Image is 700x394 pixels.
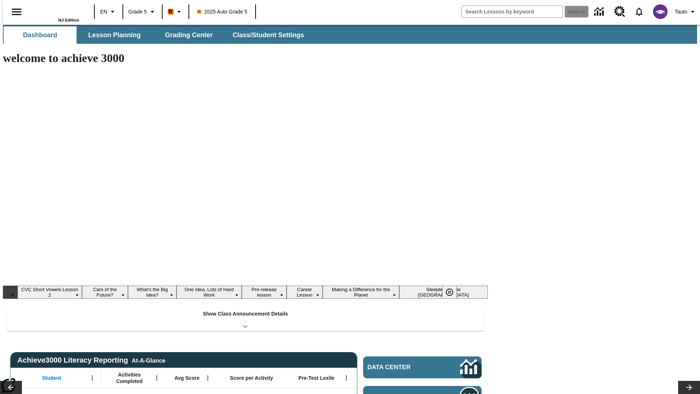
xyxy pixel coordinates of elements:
span: Score per Activity [230,375,273,381]
span: Class/Student Settings [233,31,304,39]
button: Open Menu [341,372,352,383]
button: Open Menu [151,372,162,383]
button: Open Menu [202,372,213,383]
a: Notifications [630,2,649,21]
button: Open Menu [87,372,98,383]
a: Data Center [363,356,482,378]
button: Grade: Grade 5, Select a grade [125,5,160,18]
button: Slide 1 CVC Short Vowels Lesson 2 [17,286,82,299]
span: NJ Edition [58,18,79,22]
span: Tauto [675,8,687,16]
div: At-A-Glance [132,356,165,364]
a: Resource Center, Will open in new tab [610,2,630,22]
span: Lesson Planning [88,31,141,39]
button: Slide 5 Pre-release lesson [242,286,287,299]
button: Slide 3 What's the Big Idea? [128,286,177,299]
span: Student [42,375,61,381]
span: Achieve3000 Literacy Reporting [17,356,166,364]
button: Slide 7 Making a Difference for the Planet [323,286,399,299]
div: Home [32,3,79,22]
button: Slide 2 Cars of the Future? [82,286,128,299]
a: Data Center [590,2,610,22]
button: Pause [442,286,457,299]
div: SubNavbar [3,25,697,44]
span: Activities Completed [105,371,153,385]
span: Data Center [367,364,436,371]
span: Grading Center [165,31,213,39]
button: Slide 4 One Idea, Lots of Hard Work [176,286,242,299]
span: B [169,7,172,16]
h1: welcome to achieve 3000 [3,51,488,65]
img: avatar image [653,4,668,19]
span: EN [100,8,107,16]
a: Home [32,3,79,18]
span: Avg Score [174,375,199,381]
button: Select a new avatar [649,2,672,21]
button: Slide 6 Career Lesson [287,286,323,299]
span: Grade 5 [128,8,147,16]
button: Language: EN, Select a language [97,5,120,18]
button: Class/Student Settings [227,26,310,44]
button: Lesson Planning [78,26,151,44]
div: Show Class Announcement Details [7,306,484,331]
button: Grading Center [152,26,225,44]
button: Boost Class color is orange. Change class color [165,5,186,18]
span: Dashboard [23,31,57,39]
button: Profile/Settings [672,5,700,18]
button: Dashboard [4,26,77,44]
button: Slide 8 Sleepless in the Animal Kingdom [399,286,488,299]
span: Pre-Test Lexile [299,375,335,381]
div: SubNavbar [3,26,311,44]
input: search field [462,6,563,18]
button: Open side menu [6,1,27,23]
span: 2025 Auto Grade 5 [197,8,248,16]
div: Pause [442,286,464,299]
button: Lesson carousel, Next [678,381,700,394]
p: Show Class Announcement Details [203,310,288,318]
